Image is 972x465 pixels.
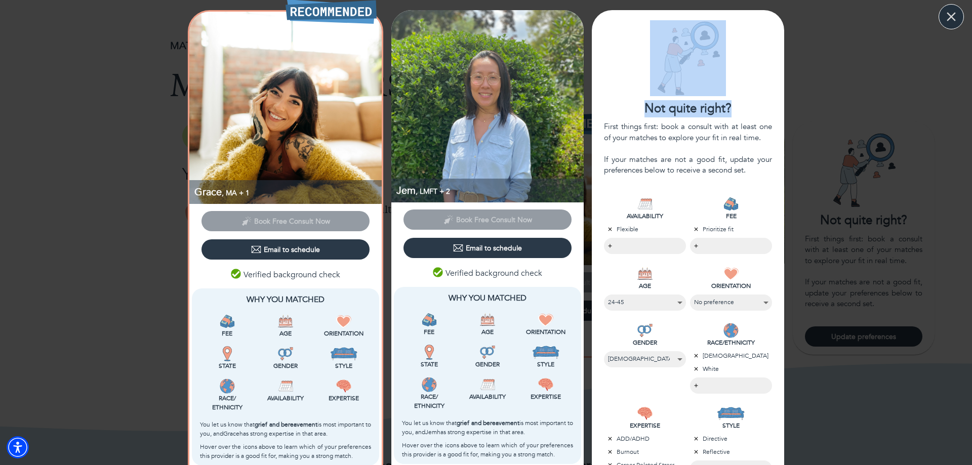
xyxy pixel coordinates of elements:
p: Burnout [604,447,686,456]
button: Email to schedule [201,239,370,260]
p: MA, Coaching [194,185,382,199]
p: EXPERTISE [604,421,686,430]
img: Orientation [538,312,553,327]
img: Availability [278,378,293,394]
img: Style [532,345,560,360]
span: , MA + 1 [222,188,250,198]
div: Email to schedule [453,243,522,253]
p: Gender [460,360,514,369]
p: Verified background check [433,267,542,279]
img: AVAILABILITY [637,196,653,212]
p: Fee [200,329,254,338]
p: Expertise [317,394,371,403]
img: Gender [480,345,495,360]
p: RACE/ETHNICITY [690,338,772,347]
p: AVAILABILITY [604,212,686,221]
p: Fee [402,327,456,336]
img: RACE/ETHNICITY [723,323,739,338]
img: Availability [480,377,495,392]
div: This provider is licensed to work in your state. [402,345,456,369]
p: STYLE [690,421,772,430]
img: FEE [723,196,739,212]
p: Directive [690,434,772,443]
p: Prioritize fit [690,225,772,234]
img: Expertise [538,377,553,392]
p: Orientation [519,327,573,336]
p: White [690,364,772,373]
div: First things first: book a consult with at least one of your matches to explore your fit in real ... [604,121,772,176]
p: Availability [460,392,514,401]
img: EXPERTISE [637,406,653,421]
p: You let us know that is most important to you, and Jem has strong expertise in that area. [402,418,573,437]
img: Age [278,314,293,329]
img: ORIENTATION [723,266,739,281]
p: State [200,361,254,370]
img: GENDER [637,323,653,338]
p: Age [460,327,514,336]
p: Verified background check [231,269,340,281]
p: Availability [258,394,312,403]
p: Style [519,360,573,369]
p: Gender [258,361,312,370]
img: Fee [220,314,235,329]
p: Reflective [690,447,772,456]
img: Jem Wong profile [391,10,584,202]
img: Orientation [336,314,351,329]
p: ORIENTATION [690,281,772,290]
img: Gender [278,346,293,361]
img: State [220,346,235,361]
p: Style [317,361,371,370]
p: Race/ Ethnicity [200,394,254,412]
div: This provider is licensed to work in your state. [200,346,254,370]
img: Age [480,312,495,327]
img: Grace Lang profile [189,12,382,204]
p: Expertise [519,392,573,401]
p: Why You Matched [402,292,573,304]
p: Age [258,329,312,338]
img: Race/<br />Ethnicity [220,378,235,394]
img: AGE [637,266,653,281]
p: Orientation [317,329,371,338]
p: State [402,360,456,369]
img: State [422,345,437,360]
span: , LMFT + 2 [416,187,450,196]
p: Why You Matched [200,293,371,306]
p: Hover over the icons above to learn which of your preferences this provider is a good fit for, ma... [200,442,371,460]
img: Fee [422,312,437,327]
p: Hover over the icons above to learn which of your preferences this provider is a good fit for, ma... [402,441,573,459]
p: LMFT, Coaching, Integrative Practitioner [396,184,584,197]
img: Card icon [650,20,726,96]
img: STYLE [717,406,745,421]
span: This provider has not yet shared their calendar link. Please email the provider to schedule [201,216,370,225]
p: ADD/ADHD [604,434,686,443]
p: Race/ Ethnicity [402,392,456,410]
b: grief and bereavement [457,419,519,427]
p: Flexible [604,225,686,234]
p: [DEMOGRAPHIC_DATA] [690,351,772,360]
b: grief and bereavement [255,420,317,429]
p: FEE [690,212,772,221]
div: Accessibility Menu [7,436,29,458]
div: Not quite right? [592,100,784,117]
div: Email to schedule [251,244,320,255]
p: AGE [604,281,686,290]
img: Style [330,346,358,361]
button: Email to schedule [403,238,572,258]
img: Race/<br />Ethnicity [422,377,437,392]
p: GENDER [604,338,686,347]
p: You let us know that is most important to you, and Grace has strong expertise in that area. [200,420,371,438]
img: Expertise [336,378,351,394]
